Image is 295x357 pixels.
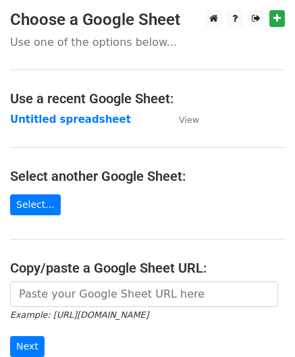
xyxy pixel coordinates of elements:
a: Select... [10,194,61,215]
a: Untitled spreadsheet [10,113,131,126]
h3: Choose a Google Sheet [10,10,285,30]
input: Paste your Google Sheet URL here [10,281,278,307]
small: Example: [URL][DOMAIN_NAME] [10,310,149,320]
p: Use one of the options below... [10,35,285,49]
small: View [179,115,199,125]
h4: Copy/paste a Google Sheet URL: [10,260,285,276]
h4: Use a recent Google Sheet: [10,90,285,107]
h4: Select another Google Sheet: [10,168,285,184]
a: View [165,113,199,126]
input: Next [10,336,45,357]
